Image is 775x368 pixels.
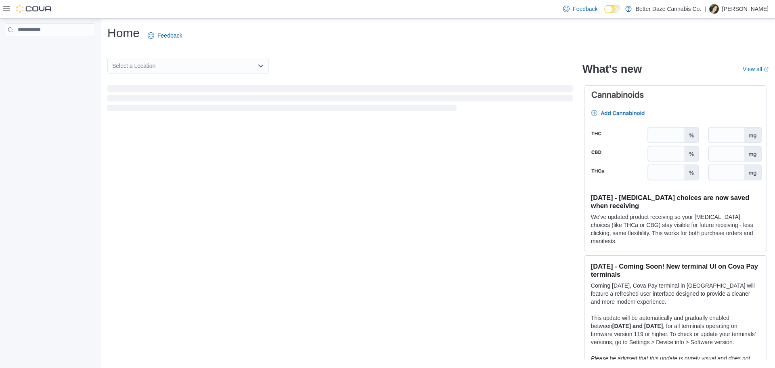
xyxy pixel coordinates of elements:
[722,4,769,14] p: [PERSON_NAME]
[604,5,621,13] input: Dark Mode
[591,213,760,245] p: We've updated product receiving so your [MEDICAL_DATA] choices (like THCa or CBG) stay visible fo...
[5,38,95,57] nav: Complex example
[582,63,642,76] h2: What's new
[258,63,264,69] button: Open list of options
[636,4,702,14] p: Better Daze Cannabis Co.
[157,32,182,40] span: Feedback
[591,193,760,210] h3: [DATE] - [MEDICAL_DATA] choices are now saved when receiving
[573,5,597,13] span: Feedback
[591,262,760,278] h3: [DATE] - Coming Soon! New terminal UI on Cova Pay terminals
[107,87,573,113] span: Loading
[704,4,706,14] p: |
[591,314,760,346] p: This update will be automatically and gradually enabled between , for all terminals operating on ...
[560,1,601,17] a: Feedback
[591,282,760,306] p: Coming [DATE], Cova Pay terminal in [GEOGRAPHIC_DATA] will feature a refreshed user interface des...
[764,67,769,72] svg: External link
[107,25,140,41] h1: Home
[709,4,719,14] div: Rocio Garcia
[16,5,52,13] img: Cova
[145,27,185,44] a: Feedback
[612,323,663,329] strong: [DATE] and [DATE]
[743,66,769,72] a: View allExternal link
